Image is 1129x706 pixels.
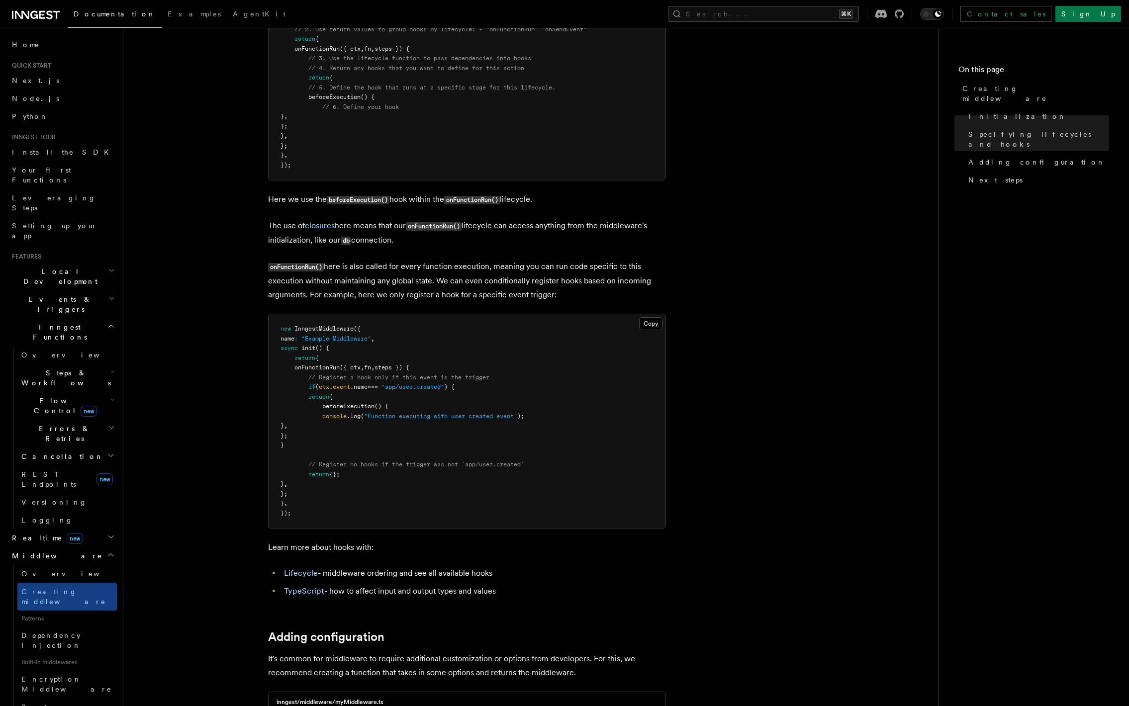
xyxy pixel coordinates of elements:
span: Home [12,40,40,50]
a: Adding configuration [268,630,384,644]
span: Examples [168,10,221,18]
span: () { [361,93,375,100]
span: .log [347,413,361,420]
p: Here we use the hook within the lifecycle. [268,192,666,207]
span: async [281,345,298,352]
span: console [322,413,347,420]
a: Lifecycle [284,568,318,578]
span: () { [375,403,388,410]
span: Install the SDK [12,148,115,156]
span: new [81,406,97,417]
a: Examples [162,3,227,27]
a: Creating middleware [958,80,1109,107]
span: beforeExecution [308,93,361,100]
code: beforeExecution() [327,196,389,204]
span: Events & Triggers [8,294,108,314]
p: here is also called for every function execution, meaning you can run code specific to this execu... [268,260,666,302]
button: Toggle dark mode [920,8,944,20]
span: , [284,132,287,139]
span: event [333,383,350,390]
span: ({ ctx [340,364,361,371]
span: name [281,335,294,342]
p: Learn more about hooks with: [268,540,666,554]
span: , [371,45,375,52]
span: { [329,74,333,81]
span: init [301,345,315,352]
span: Steps & Workflows [17,368,111,388]
span: steps }) { [375,364,409,371]
button: Middleware [8,547,117,565]
span: () { [315,345,329,352]
span: "Example Middleware" [301,335,371,342]
span: Inngest tour [8,133,56,141]
span: Creating middleware [962,84,1109,103]
a: closures [305,221,335,230]
a: Dependency Injection [17,626,117,654]
span: } [281,441,284,448]
span: Realtime [8,533,83,543]
span: : [294,335,298,342]
span: ( [315,383,319,390]
span: return [308,393,329,400]
span: Next steps [968,175,1023,185]
a: Next.js [8,72,117,89]
p: It's common for middleware to require additional customization or options from developers. For th... [268,652,666,680]
span: Logging [21,516,73,524]
h4: On this page [958,64,1109,80]
span: Middleware [8,551,102,561]
a: Adding configuration [964,153,1109,171]
h3: inngest/middleware/myMiddleware.ts [277,698,383,706]
span: , [284,152,287,159]
span: , [371,364,375,371]
span: , [284,422,287,429]
span: Leveraging Steps [12,194,96,212]
a: Next steps [964,171,1109,189]
span: , [361,364,364,371]
span: === [368,383,378,390]
span: Node.js [12,94,59,102]
span: , [284,500,287,507]
span: Cancellation [17,451,103,461]
span: ({ ctx [340,45,361,52]
span: ctx [319,383,329,390]
button: Inngest Functions [8,318,117,346]
button: Steps & Workflows [17,364,117,392]
button: Events & Triggers [8,290,117,318]
a: Logging [17,511,117,529]
button: Errors & Retries [17,420,117,447]
span: Initialization [968,111,1066,121]
span: Overview [21,570,124,578]
span: return [308,74,329,81]
li: - how to affect input and output types and values [281,584,666,598]
span: , [284,480,287,487]
span: {}; [329,471,340,478]
span: ({ [354,325,361,332]
span: } [281,152,284,159]
span: } [281,132,284,139]
a: Overview [17,565,117,583]
span: InngestMiddleware [294,325,354,332]
span: }; [281,490,287,497]
li: - middleware ordering and see all available hooks [281,566,666,580]
span: }); [281,510,291,517]
span: return [294,354,315,361]
span: } [281,422,284,429]
span: , [284,113,287,120]
a: Node.js [8,89,117,107]
code: onFunctionRun() [406,222,462,231]
a: Overview [17,346,117,364]
a: AgentKit [227,3,291,27]
a: Python [8,107,117,125]
span: return [308,471,329,478]
a: TypeScript [284,586,324,596]
span: "Function executing with user created event" [364,413,517,420]
span: new [96,473,113,485]
span: Your first Functions [12,166,71,184]
a: Creating middleware [17,583,117,611]
kbd: ⌘K [839,9,853,19]
span: }); [281,162,291,169]
span: Inngest Functions [8,322,107,342]
span: // 4. Return any hooks that you want to define for this action [308,65,524,72]
span: onFunctionRun [294,364,340,371]
button: Local Development [8,263,117,290]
